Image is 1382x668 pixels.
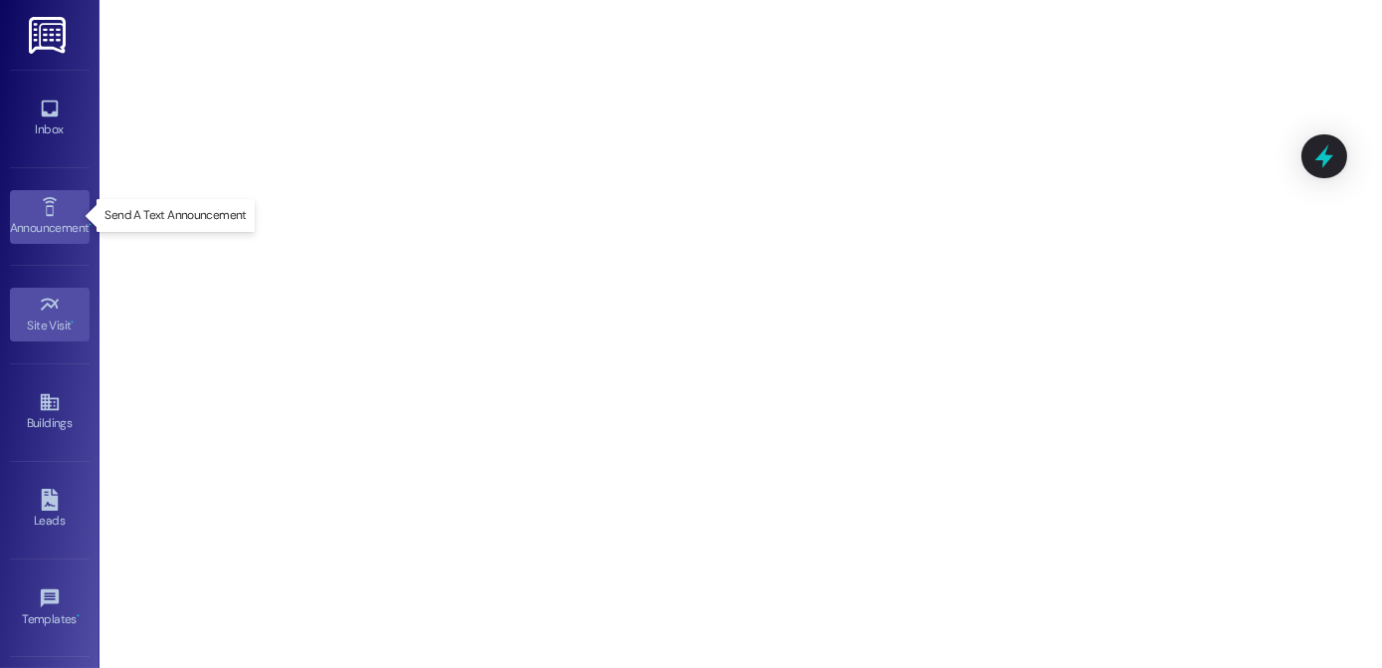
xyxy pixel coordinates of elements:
span: • [72,316,75,330]
img: ResiDesk Logo [29,17,70,54]
a: Inbox [10,92,90,145]
a: Templates • [10,581,90,635]
a: Leads [10,483,90,537]
span: • [77,609,80,623]
p: Send A Text Announcement [104,207,247,224]
span: • [89,218,92,232]
a: Buildings [10,385,90,439]
a: Site Visit • [10,288,90,341]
